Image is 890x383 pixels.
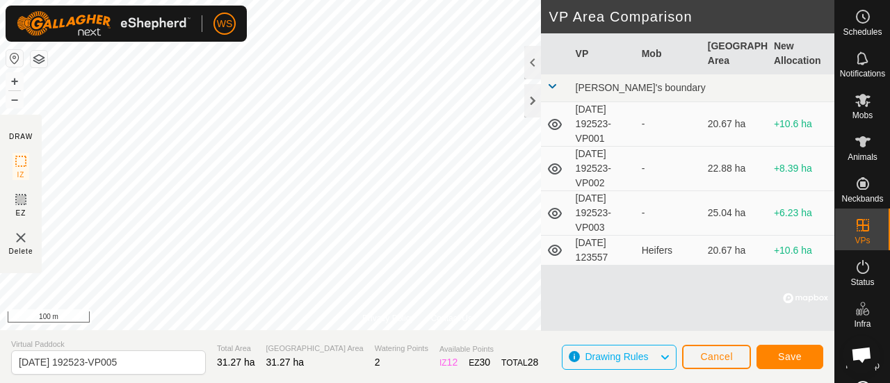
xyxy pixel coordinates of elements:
[768,236,834,266] td: +10.6 ha
[570,33,636,74] th: VP
[6,50,23,67] button: Reset Map
[217,343,255,355] span: Total Area
[636,33,702,74] th: Mob
[642,161,697,176] div: -
[845,361,880,370] span: Heatmap
[266,357,305,368] span: 31.27 ha
[850,278,874,286] span: Status
[375,343,428,355] span: Watering Points
[570,191,636,236] td: [DATE] 192523-VP003
[702,236,768,266] td: 20.67 ha
[217,357,255,368] span: 31.27 ha
[840,70,885,78] span: Notifications
[768,33,834,74] th: New Allocation
[570,236,636,266] td: [DATE] 123557
[16,208,26,218] span: EZ
[17,170,25,180] span: IZ
[768,191,834,236] td: +6.23 ha
[501,355,538,370] div: TOTAL
[570,102,636,147] td: [DATE] 192523-VP001
[848,153,877,161] span: Animals
[217,17,233,31] span: WS
[702,147,768,191] td: 22.88 ha
[702,102,768,147] td: 20.67 ha
[768,147,834,191] td: +8.39 ha
[11,339,206,350] span: Virtual Paddock
[439,343,538,355] span: Available Points
[576,82,706,93] span: [PERSON_NAME]'s boundary
[6,73,23,90] button: +
[852,111,873,120] span: Mobs
[702,33,768,74] th: [GEOGRAPHIC_DATA] Area
[362,312,414,325] a: Privacy Policy
[778,351,802,362] span: Save
[469,355,490,370] div: EZ
[768,102,834,147] td: +10.6 ha
[682,345,751,369] button: Cancel
[841,195,883,203] span: Neckbands
[756,345,823,369] button: Save
[13,229,29,246] img: VP
[266,343,364,355] span: [GEOGRAPHIC_DATA] Area
[642,243,697,258] div: Heifers
[447,357,458,368] span: 12
[843,28,882,36] span: Schedules
[480,357,491,368] span: 30
[642,117,697,131] div: -
[702,191,768,236] td: 25.04 ha
[439,355,458,370] div: IZ
[528,357,539,368] span: 28
[700,351,733,362] span: Cancel
[375,357,380,368] span: 2
[585,351,648,362] span: Drawing Rules
[570,147,636,191] td: [DATE] 192523-VP002
[431,312,472,325] a: Contact Us
[642,206,697,220] div: -
[31,51,47,67] button: Map Layers
[854,320,871,328] span: Infra
[9,246,33,256] span: Delete
[9,131,33,142] div: DRAW
[855,236,870,245] span: VPs
[549,8,834,25] h2: VP Area Comparison
[843,336,880,373] div: Open chat
[6,91,23,108] button: –
[17,11,191,36] img: Gallagher Logo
